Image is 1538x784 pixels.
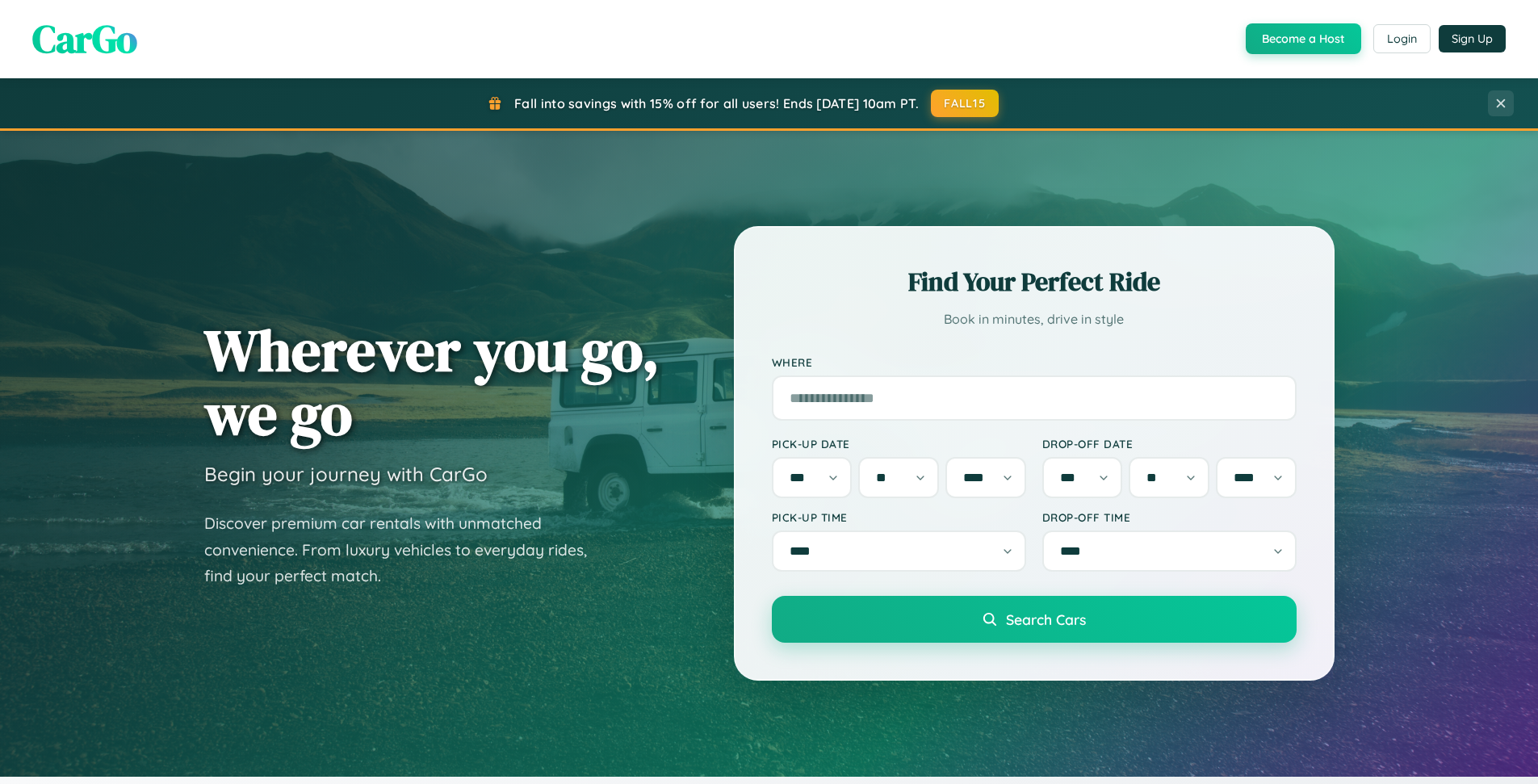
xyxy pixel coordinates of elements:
[204,318,660,446] h1: Wherever you go, we go
[32,12,137,65] span: CarGo
[1042,510,1297,524] label: Drop-off Time
[1439,25,1506,52] button: Sign Up
[514,95,919,111] span: Fall into savings with 15% off for all users! Ends [DATE] 10am PT.
[1042,437,1297,451] label: Drop-off Date
[931,90,999,117] button: FALL15
[772,510,1026,524] label: Pick-up Time
[772,596,1297,643] button: Search Cars
[1373,24,1431,53] button: Login
[1006,610,1086,628] span: Search Cars
[204,462,488,486] h3: Begin your journey with CarGo
[204,510,608,589] p: Discover premium car rentals with unmatched convenience. From luxury vehicles to everyday rides, ...
[772,264,1297,300] h2: Find Your Perfect Ride
[772,437,1026,451] label: Pick-up Date
[772,308,1297,331] p: Book in minutes, drive in style
[772,355,1297,369] label: Where
[1246,23,1361,54] button: Become a Host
